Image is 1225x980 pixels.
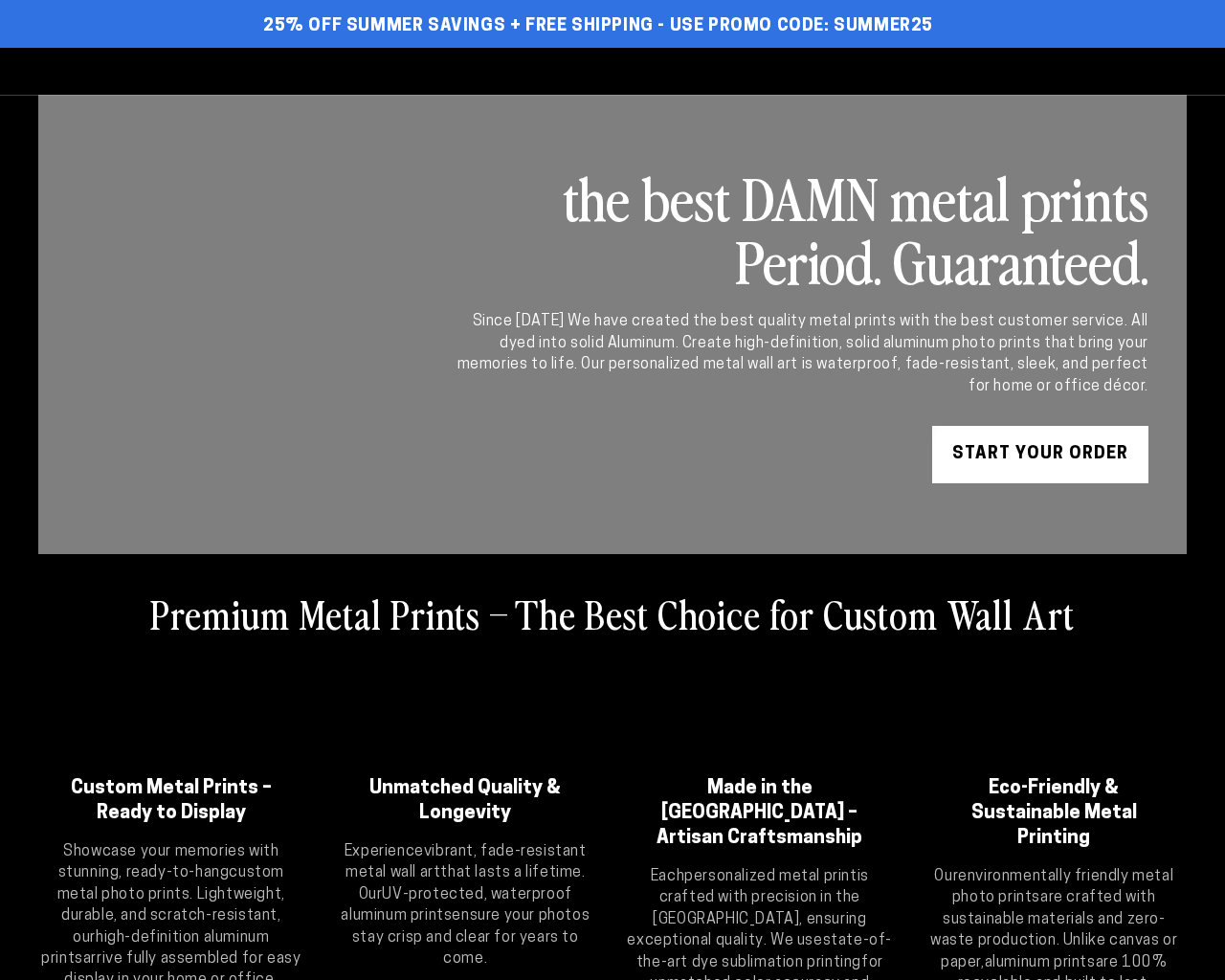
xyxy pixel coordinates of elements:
p: Experience that lasts a lifetime. Our ensure your photos stay crisp and clear for years to come. [333,841,599,969]
strong: custom metal photo prints [57,865,284,902]
div: Since [DATE] We have created the best quality metal prints with the best customer service. All dy... [454,311,1148,397]
span: 25% off Summer Savings + Free Shipping - Use Promo Code: SUMMER25 [263,16,933,37]
span: Start Your Print [444,59,575,83]
a: About Us [818,48,907,95]
a: Why Metal? [704,48,813,95]
summary: Search our site [1072,51,1114,93]
h2: Premium Metal Prints – The Best Choice for Custom Wall Art [150,589,1075,638]
span: About Us [828,59,898,83]
strong: personalized metal print [684,869,857,884]
strong: environmentally friendly metal photo prints [952,869,1173,905]
strong: vibrant, fade-resistant metal wall art [345,844,587,880]
a: START YOUR Order [932,426,1148,483]
span: Professionals [922,59,1034,83]
h2: Custom Metal Prints – Ready to Display [62,776,280,826]
span: Shop By Use [599,59,690,83]
a: Shop By Use [590,48,700,95]
h2: Eco-Friendly & Sustainable Metal Printing [946,776,1164,851]
h2: Unmatched Quality & Longevity [357,776,575,826]
h2: Made in the [GEOGRAPHIC_DATA] – Artisan Craftsmanship [651,776,869,851]
strong: UV-protected, waterproof aluminum prints [341,887,572,924]
h2: the best DAMN metal prints Period. Guaranteed. [454,166,1148,292]
strong: aluminum prints [985,955,1096,970]
span: Why Metal? [714,59,804,83]
a: Start Your Print [434,48,585,95]
strong: high-definition aluminum prints [41,930,269,967]
strong: state-of-the-art dye sublimation printing [636,933,892,969]
a: Professionals [912,48,1043,95]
